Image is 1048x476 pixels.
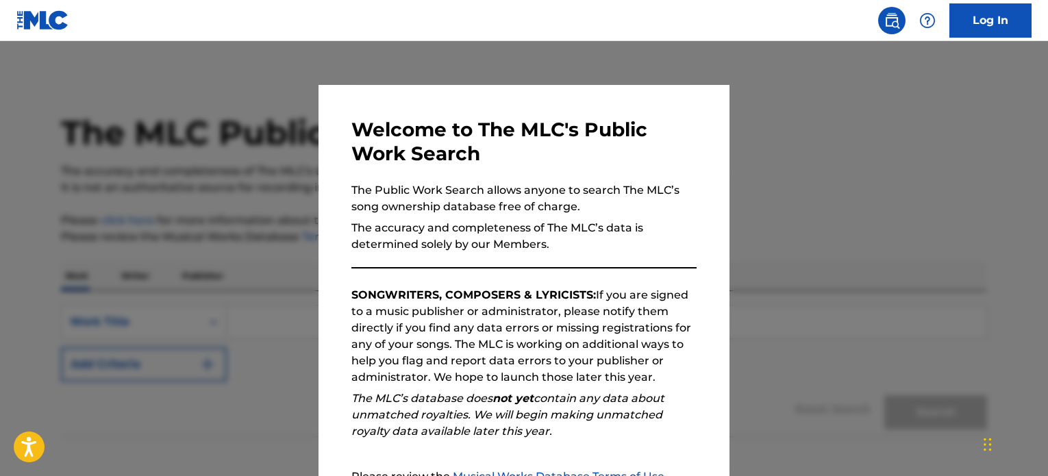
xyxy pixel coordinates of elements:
em: The MLC’s database does contain any data about unmatched royalties. We will begin making unmatche... [351,392,664,438]
h3: Welcome to The MLC's Public Work Search [351,118,697,166]
a: Public Search [878,7,906,34]
img: MLC Logo [16,10,69,30]
div: Drag [984,424,992,465]
strong: SONGWRITERS, COMPOSERS & LYRICISTS: [351,288,596,301]
p: The Public Work Search allows anyone to search The MLC’s song ownership database free of charge. [351,182,697,215]
img: help [919,12,936,29]
a: Log In [949,3,1032,38]
iframe: Chat Widget [980,410,1048,476]
strong: not yet [492,392,534,405]
div: Help [914,7,941,34]
p: If you are signed to a music publisher or administrator, please notify them directly if you find ... [351,287,697,386]
img: search [884,12,900,29]
p: The accuracy and completeness of The MLC’s data is determined solely by our Members. [351,220,697,253]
